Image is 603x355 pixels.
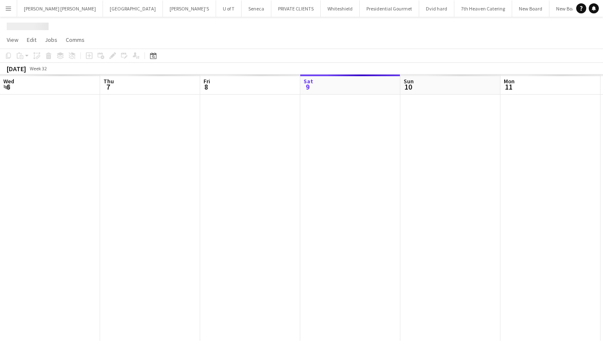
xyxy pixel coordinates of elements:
[512,0,549,17] button: New Board
[549,0,587,17] button: New Board
[404,77,414,85] span: Sun
[27,36,36,44] span: Edit
[2,82,14,92] span: 6
[7,36,18,44] span: View
[216,0,242,17] button: U of T
[304,77,313,85] span: Sat
[402,82,414,92] span: 10
[419,0,454,17] button: Dvid hard
[17,0,103,17] button: [PERSON_NAME] [PERSON_NAME]
[163,0,216,17] button: [PERSON_NAME]'S
[3,34,22,45] a: View
[7,64,26,73] div: [DATE]
[202,82,210,92] span: 8
[62,34,88,45] a: Comms
[3,77,14,85] span: Wed
[103,77,114,85] span: Thu
[103,0,163,17] button: [GEOGRAPHIC_DATA]
[504,77,515,85] span: Mon
[242,0,271,17] button: Seneca
[28,65,49,72] span: Week 32
[23,34,40,45] a: Edit
[66,36,85,44] span: Comms
[102,82,114,92] span: 7
[454,0,512,17] button: 7th Heaven Catering
[271,0,321,17] button: PRIVATE CLIENTS
[45,36,57,44] span: Jobs
[41,34,61,45] a: Jobs
[360,0,419,17] button: Presidential Gourmet
[302,82,313,92] span: 9
[502,82,515,92] span: 11
[321,0,360,17] button: Whiteshield
[204,77,210,85] span: Fri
